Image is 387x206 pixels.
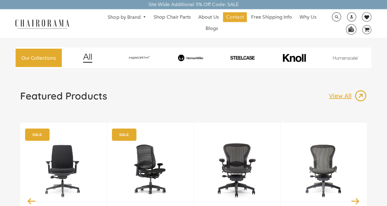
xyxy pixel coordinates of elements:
[248,12,295,22] a: Free Shipping Info
[71,53,105,63] img: image_12.png
[300,14,316,21] span: Why Us
[198,14,219,21] span: About Us
[166,54,216,61] img: image_8_173eb7e0-7579-41b4-bc8e-4ba0b8ba93e8.png
[99,12,325,35] nav: DesktopNavigation
[119,133,128,137] text: SALE
[114,53,164,62] img: image_7_14f0750b-d084-457f-979a-a1ab9f6582c4.png
[20,90,107,102] h1: Featured Products
[105,13,149,22] a: Shop by Brand
[329,92,355,100] p: View All
[154,14,191,21] span: Shop Chair Parts
[269,53,319,62] img: image_10_1.png
[251,14,292,21] span: Free Shipping Info
[329,90,367,102] a: View All
[223,12,247,22] a: Contact
[16,49,62,67] a: Our Collections
[296,12,319,22] a: Why Us
[203,24,221,33] a: Blogs
[151,12,194,22] a: Shop Chair Parts
[226,14,244,21] span: Contact
[346,24,356,34] img: WhatsApp_Image_2024-07-12_at_16.23.01.webp
[355,90,367,102] img: image_13.png
[20,90,107,107] a: Featured Products
[32,133,42,137] text: SALE
[206,25,218,32] span: Blogs
[12,18,73,29] img: chairorama
[218,55,267,60] img: PHOTO-2024-07-09-00-53-10-removebg-preview.png
[321,56,370,60] img: image_11.png
[195,12,222,22] a: About Us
